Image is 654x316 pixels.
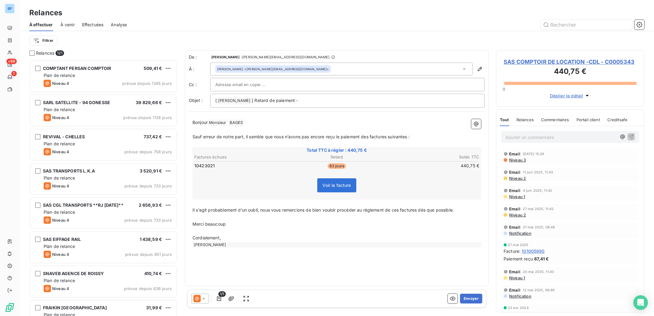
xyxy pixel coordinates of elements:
[123,115,172,120] span: prévue depuis 1138 jours
[189,98,203,103] span: Objet :
[43,237,81,242] span: SAS EIFFAGE RAIL
[36,50,54,56] span: Relances
[11,71,17,76] span: 1
[192,134,410,139] span: Sauf erreur de notre part, il semble que nous n’avons pas encore reçu le paiement des factures su...
[508,176,526,181] span: Niveau 2
[541,20,632,30] input: Rechercher
[509,269,520,274] span: Email
[44,107,75,112] span: Plan de relance
[43,100,110,105] span: SARL SATELLITE - 94 GONESSE
[550,93,583,99] span: Déplier le détail
[508,306,529,310] span: 23 avr. 2024
[189,82,210,88] label: Cc :
[577,117,600,122] span: Portail client
[82,22,104,28] span: Effectuées
[508,194,525,199] span: Niveau 1
[509,225,520,230] span: Email
[29,7,62,18] h3: Relances
[516,117,534,122] span: Relances
[111,22,127,28] span: Analyse
[508,275,525,280] span: Niveau 1
[52,183,69,188] span: Niveau 4
[217,67,243,71] span: [PERSON_NAME]
[208,119,227,126] span: Monsieur
[215,80,281,89] input: Adresse email en copie ...
[52,115,69,120] span: Niveau 4
[194,154,289,160] th: Factures échues
[136,100,162,105] span: 39 829,66 €
[211,55,239,59] span: [PERSON_NAME]
[508,212,526,217] span: Niveau 2
[122,81,172,86] span: prévue depuis 1395 jours
[523,288,555,292] span: 12 mai 2025, 08:49
[541,117,569,122] span: Commentaires
[509,188,520,193] span: Email
[144,134,162,139] span: 737,42 €
[504,248,520,254] span: Facture :
[509,170,520,175] span: Email
[29,36,57,45] button: Filtrer
[523,207,554,211] span: 27 mai 2025, 11:42
[503,87,505,92] span: 0
[217,97,251,104] span: [PERSON_NAME]
[189,54,210,60] span: De :
[508,294,531,299] span: Notification
[124,183,172,188] span: prévue depuis 733 jours
[523,270,554,274] span: 20 mai 2025, 11:43
[523,225,555,229] span: 27 mai 2025, 08:49
[43,271,104,276] span: SNAVEB AGENCE DE ROISSY
[548,92,592,99] button: Déplier le détail
[44,175,75,180] span: Plan de relance
[523,189,552,192] span: 4 juin 2025, 11:42
[508,231,531,236] span: Notification
[385,154,480,160] th: Solde TTC
[44,141,75,146] span: Plan de relance
[192,221,226,227] span: Merci beaucoup
[56,50,64,56] span: 121
[504,256,533,262] span: Paiement reçu
[125,252,172,257] span: prévue depuis 651 jours
[193,147,480,153] span: Total TTC à régler : 440,75 €
[504,58,637,66] span: SAS COMPTOIR DE LOCATION -CDL - C0005343
[215,98,217,103] span: [
[192,235,221,240] span: Cordialement,
[218,291,226,297] span: 1/1
[43,66,111,71] span: COMPTANT PERSAN COMPTOIR
[52,218,69,223] span: Niveau 4
[60,22,75,28] span: À venir
[52,252,69,257] span: Niveau 4
[124,149,172,154] span: prévue depuis 758 jours
[534,256,549,262] span: 87,41 €
[124,286,172,291] span: prévue depuis 636 jours
[241,55,329,59] span: - [PERSON_NAME][EMAIL_ADDRESS][DOMAIN_NAME]
[44,73,75,78] span: Plan de relance
[194,163,215,169] span: 10423021
[289,154,384,160] th: Retard
[189,66,210,72] label: À :
[508,158,526,162] span: Niveau 3
[633,295,648,310] div: Open Intercom Messenger
[322,183,351,188] span: Voir la facture
[140,237,162,242] span: 1 438,59 €
[5,4,15,13] div: BP
[52,149,69,154] span: Niveau 4
[44,244,75,249] span: Plan de relance
[328,163,346,169] span: 83 jours
[192,207,454,212] span: Il s’agit probablement d’un oubli, nous vous remercions de bien vouloir procéder au règlement de ...
[6,59,17,64] span: +99
[192,120,208,125] span: Bonjour
[52,81,69,86] span: Niveau 4
[509,151,520,156] span: Email
[523,152,544,156] span: [DATE] 15:26
[43,134,85,139] span: REVIVAL - CHELLES
[5,72,14,82] a: 1
[508,243,529,247] span: 27 mai 2025
[509,206,520,211] span: Email
[385,162,480,169] td: 440,75 €
[146,305,162,310] span: 31,99 €
[124,218,172,223] span: prévue depuis 733 jours
[504,66,637,78] h3: 440,75 €
[607,117,628,122] span: Creditsafe
[5,303,15,312] img: Logo LeanPay
[43,202,124,208] span: SAS CGL TRANSPORTS **RJ [DATE]**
